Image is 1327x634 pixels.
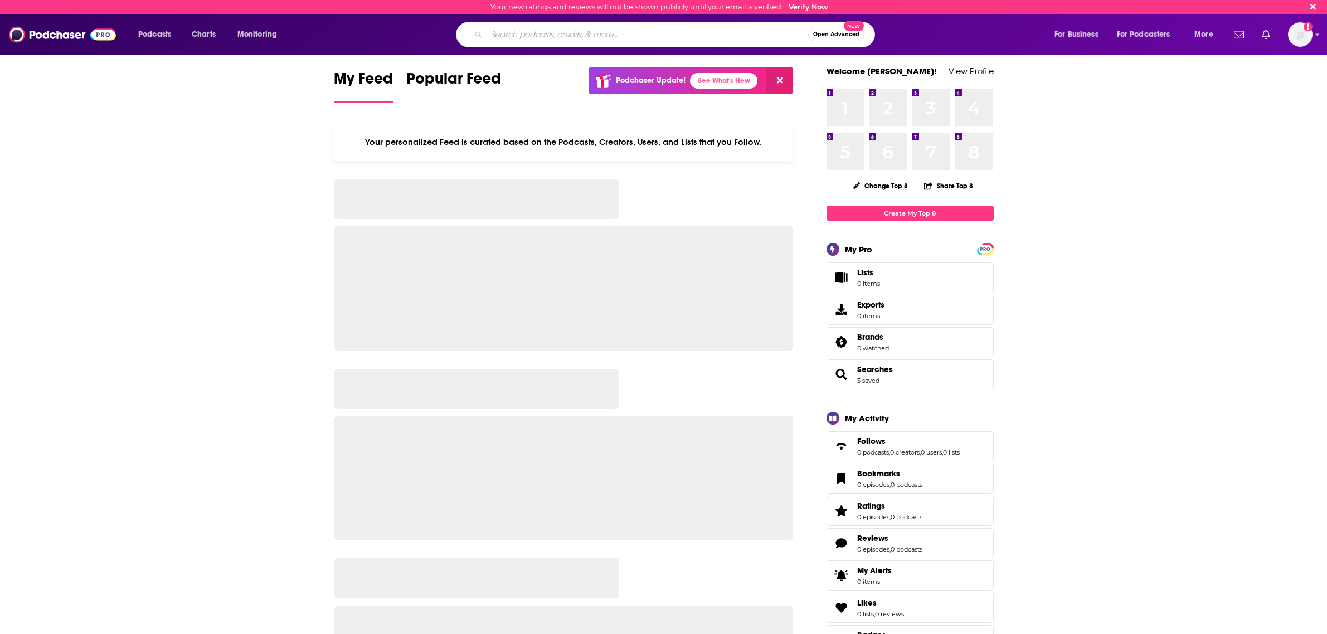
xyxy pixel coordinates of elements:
span: My Alerts [857,565,892,576]
span: Charts [192,27,216,42]
a: 0 podcasts [891,481,922,489]
span: Exports [857,300,884,310]
a: 0 episodes [857,481,889,489]
span: Follows [827,431,994,461]
span: Lists [830,270,853,285]
span: Likes [857,598,877,608]
span: For Business [1054,27,1098,42]
span: 0 items [857,312,884,320]
span: Open Advanced [813,32,859,37]
div: Your new ratings and reviews will not be shown publicly until your email is verified. [490,3,828,11]
a: Lists [827,262,994,292]
span: Follows [857,436,886,446]
span: Popular Feed [406,69,501,95]
span: Reviews [827,528,994,558]
a: Exports [827,295,994,325]
a: Bookmarks [830,471,853,486]
img: User Profile [1288,22,1313,47]
span: Bookmarks [857,469,900,479]
a: Follows [830,438,853,454]
a: 0 users [921,448,942,456]
span: Brands [857,332,883,342]
span: Exports [830,302,853,318]
button: open menu [230,26,291,43]
span: , [942,448,943,456]
span: Lists [857,267,880,277]
p: Podchaser Update! [616,76,686,85]
span: Lists [857,267,873,277]
a: 0 lists [857,610,874,618]
span: More [1194,27,1213,42]
span: My Feed [334,69,393,95]
span: Searches [857,364,893,374]
a: 0 reviews [875,610,904,618]
button: Share Top 8 [923,175,974,197]
span: , [889,481,891,489]
a: 0 lists [943,448,960,456]
button: open menu [1047,26,1112,43]
a: Searches [830,367,853,382]
a: 0 creators [890,448,920,456]
button: Change Top 8 [846,179,915,193]
a: 0 episodes [857,513,889,521]
span: My Alerts [830,568,853,583]
span: Brands [827,327,994,357]
a: 0 watched [857,344,889,352]
a: My Alerts [827,560,994,591]
div: Search podcasts, credits, & more... [466,22,886,47]
button: Open AdvancedNew [808,28,864,41]
a: Likes [830,600,853,616]
a: Show notifications dropdown [1229,25,1248,44]
span: , [874,610,875,618]
a: Popular Feed [406,69,501,103]
a: Reviews [857,533,922,543]
span: , [920,448,921,456]
span: 0 items [857,280,880,287]
input: Search podcasts, credits, & more... [487,26,808,43]
a: Create My Top 8 [827,206,994,221]
a: Reviews [830,535,853,551]
div: Your personalized Feed is curated based on the Podcasts, Creators, Users, and Lists that you Follow. [334,123,794,161]
a: Brands [857,332,889,342]
span: New [844,21,864,31]
span: Logged in as MelissaPS [1288,22,1313,47]
span: Reviews [857,533,888,543]
a: Show notifications dropdown [1257,25,1275,44]
span: , [889,513,891,521]
a: See What's New [690,73,757,89]
a: Verify Now [789,3,828,11]
a: View Profile [949,66,994,76]
a: PRO [979,245,992,253]
span: Podcasts [138,27,171,42]
span: , [889,448,890,456]
span: Searches [827,359,994,389]
a: Ratings [857,501,922,511]
a: Brands [830,334,853,350]
button: Show profile menu [1288,22,1313,47]
div: My Pro [845,244,872,255]
span: , [889,545,891,553]
a: Welcome [PERSON_NAME]! [827,66,937,76]
div: My Activity [845,413,889,423]
a: My Feed [334,69,393,103]
span: For Podcasters [1117,27,1170,42]
button: open menu [1110,26,1187,43]
a: 3 saved [857,377,879,384]
a: Bookmarks [857,469,922,479]
span: 0 items [857,578,892,586]
a: Charts [184,26,222,43]
a: Ratings [830,503,853,519]
span: Ratings [857,501,885,511]
span: Bookmarks [827,464,994,494]
a: Follows [857,436,960,446]
img: Podchaser - Follow, Share and Rate Podcasts [9,24,116,45]
a: 0 episodes [857,545,889,553]
span: Likes [827,593,994,623]
a: 0 podcasts [857,448,889,456]
a: 0 podcasts [891,513,922,521]
a: 0 podcasts [891,545,922,553]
